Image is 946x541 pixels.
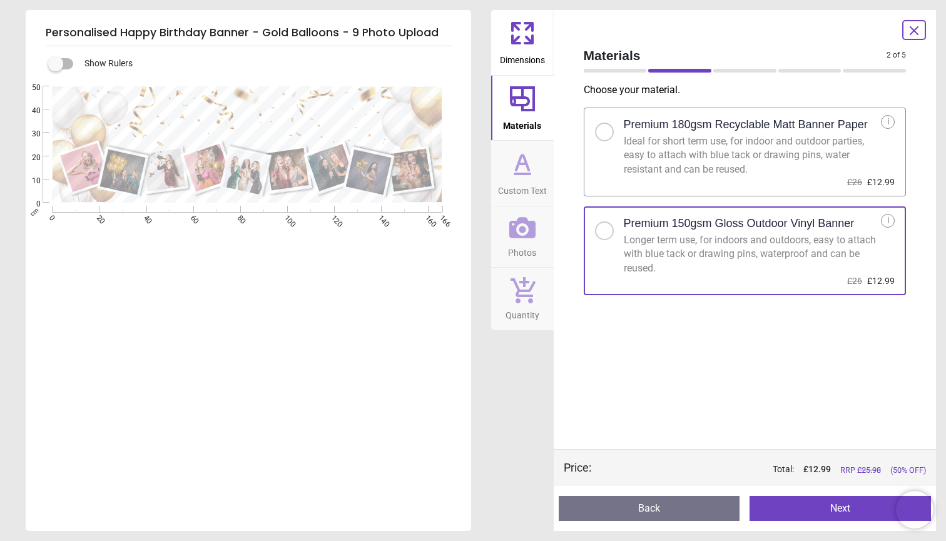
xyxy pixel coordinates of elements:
button: Dimensions [491,10,554,75]
span: RRP [840,465,881,476]
span: £12.99 [867,177,895,187]
span: Materials [503,114,541,133]
div: Longer term use, for indoors and outdoors, easy to attach with blue tack or drawing pins, waterpr... [624,233,882,275]
button: Quantity [491,268,554,330]
span: £26 [847,276,862,286]
span: (50% OFF) [890,465,926,476]
span: 10 [17,176,41,186]
iframe: Brevo live chat [896,491,933,528]
span: 2 of 5 [887,50,906,61]
button: Custom Text [491,141,554,206]
button: Back [559,496,740,521]
span: £ 25.98 [857,465,881,475]
button: Next [750,496,931,521]
span: £26 [847,177,862,187]
div: i [881,214,895,228]
span: 0 [17,199,41,210]
button: Photos [491,206,554,268]
h2: Premium 180gsm Recyclable Matt Banner Paper [624,117,868,133]
p: Choose your material . [584,83,917,97]
span: 40 [17,106,41,116]
h2: Premium 150gsm Gloss Outdoor Vinyl Banner [624,216,855,231]
span: Custom Text [498,179,547,198]
div: Ideal for short term use, for indoor and outdoor parties, easy to attach with blue tack or drawin... [624,134,882,176]
div: Total: [610,463,927,476]
span: £12.99 [867,276,895,286]
span: 12.99 [808,464,831,474]
span: Dimensions [500,48,545,67]
div: Show Rulers [56,56,471,71]
h5: Personalised Happy Birthday Banner - Gold Balloons - 9 Photo Upload [46,20,451,46]
button: Materials [491,76,554,141]
span: Materials [584,46,887,64]
span: Photos [508,241,536,260]
span: Quantity [506,303,539,322]
div: Price : [564,460,591,475]
div: i [881,115,895,129]
span: £ [803,463,831,476]
span: 20 [17,153,41,163]
span: 30 [17,129,41,139]
span: 50 [17,83,41,93]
